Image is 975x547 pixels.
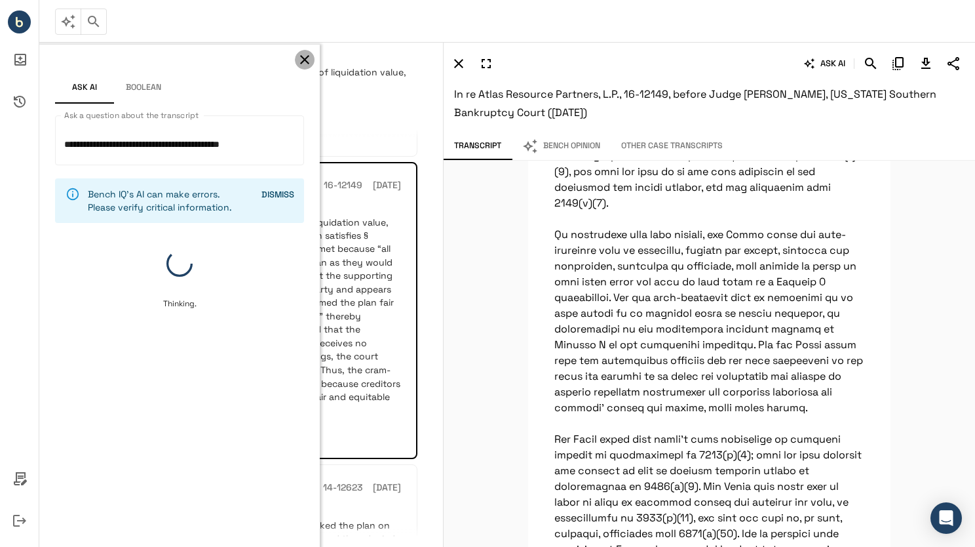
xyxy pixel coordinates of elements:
button: Ask AI [55,72,114,104]
div: Bench IQ's AI can make errors. Please verify critical information. [88,182,246,219]
label: Ask a question about the transcript [64,110,199,121]
button: Share Transcript [942,52,965,75]
button: Download Transcript [915,52,937,75]
button: ASK AI [801,52,849,75]
span: In re Atlas Resource Partners, L.P., 16-12149, before Judge [PERSON_NAME], [US_STATE] Southern Ba... [454,87,936,119]
button: Transcript [444,132,512,160]
p: Thinking . [163,298,197,310]
button: Bench Opinion [512,132,611,160]
div: Open Intercom Messenger [930,502,962,534]
button: Copy Citation [887,52,909,75]
button: DISMISS [257,185,299,205]
h6: 16-12149 [324,178,362,193]
button: Boolean [114,72,173,104]
h6: [DATE] [373,178,401,193]
button: Search [860,52,882,75]
h6: [DATE] [373,481,401,495]
button: Other Case Transcripts [611,132,733,160]
h6: 14-12623 [323,481,362,495]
